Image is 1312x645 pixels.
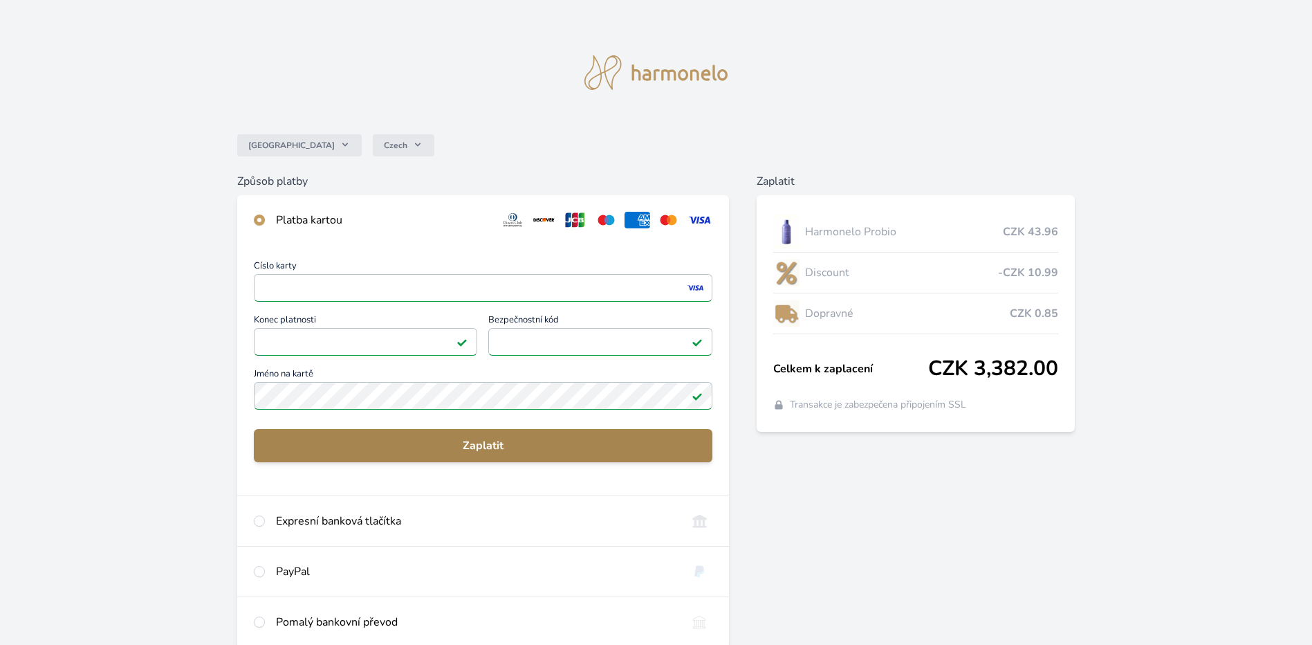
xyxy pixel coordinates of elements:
img: mc.svg [656,212,681,228]
img: Platné pole [692,336,703,347]
img: jcb.svg [562,212,588,228]
img: Platné pole [456,336,468,347]
img: diners.svg [500,212,526,228]
iframe: Iframe pro datum vypršení platnosti [260,332,471,352]
img: bankTransfer_IBAN.svg [687,614,712,630]
div: Platba kartou [276,212,489,228]
span: Czech [384,140,407,151]
span: CZK 43.96 [1003,224,1058,240]
img: delivery-lo.png [773,296,800,331]
img: logo.svg [584,55,728,90]
button: Zaplatit [254,429,712,462]
span: CZK 0.85 [1010,305,1058,322]
span: Jméno na kartě [254,370,712,382]
img: onlineBanking_CZ.svg [687,513,712,529]
div: Pomalý bankovní převod [276,614,676,630]
iframe: Iframe pro číslo karty [260,278,706,298]
img: discover.svg [531,212,557,228]
span: Dopravné [805,305,1010,322]
span: CZK 3,382.00 [928,356,1058,381]
img: visa.svg [687,212,712,228]
span: Discount [805,264,999,281]
div: Expresní banková tlačítka [276,513,676,529]
img: Platné pole [692,390,703,401]
h6: Zaplatit [757,173,1075,190]
img: amex.svg [625,212,650,228]
img: paypal.svg [687,563,712,580]
input: Jméno na kartěPlatné pole [254,382,712,410]
button: Czech [373,134,434,156]
span: Bezpečnostní kód [488,316,712,328]
button: [GEOGRAPHIC_DATA] [237,134,362,156]
div: PayPal [276,563,676,580]
img: maestro.svg [593,212,619,228]
span: Harmonelo Probio [805,224,1004,240]
span: Konec platnosti [254,316,477,328]
span: Celkem k zaplacení [773,361,929,377]
span: [GEOGRAPHIC_DATA] [248,140,335,151]
iframe: Iframe pro bezpečnostní kód [495,332,705,352]
span: Číslo karty [254,262,712,274]
img: visa [686,282,705,294]
span: Zaplatit [265,437,701,454]
img: CLEAN_PROBIO_se_stinem_x-lo.jpg [773,215,800,249]
img: discount-lo.png [773,255,800,290]
span: Transakce je zabezpečena připojením SSL [790,398,966,412]
span: -CZK 10.99 [998,264,1058,281]
h6: Způsob platby [237,173,729,190]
